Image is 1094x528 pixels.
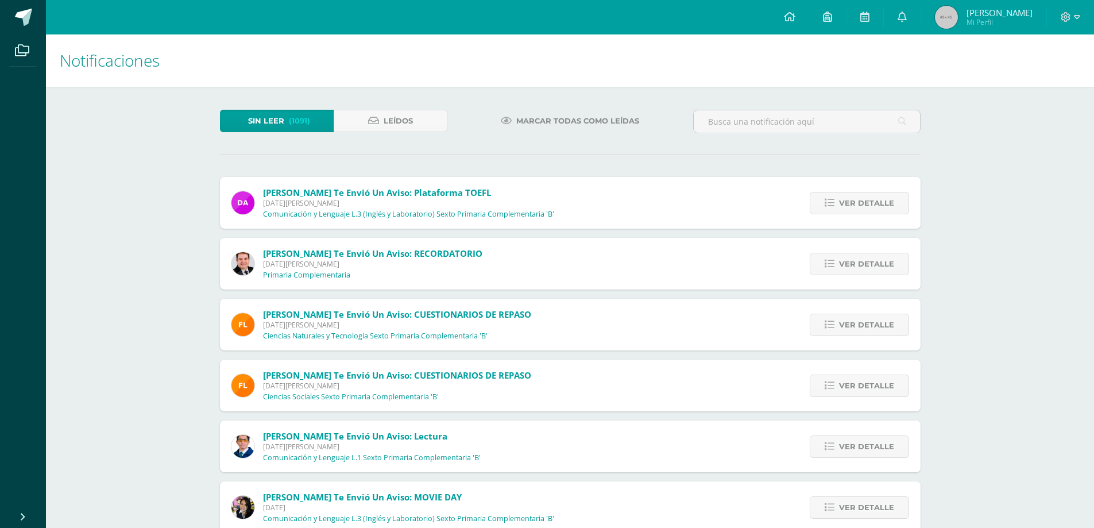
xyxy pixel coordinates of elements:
span: Leídos [384,110,413,132]
span: [PERSON_NAME] te envió un aviso: RECORDATORIO [263,248,482,259]
span: Mi Perfil [967,17,1033,27]
span: [PERSON_NAME] te envió un aviso: Lectura [263,430,447,442]
span: Notificaciones [60,49,160,71]
span: [DATE][PERSON_NAME] [263,259,482,269]
span: Sin leer [248,110,284,132]
a: Marcar todas como leídas [486,110,654,132]
span: Ver detalle [839,253,894,275]
img: 00e92e5268842a5da8ad8efe5964f981.png [231,313,254,336]
img: 00e92e5268842a5da8ad8efe5964f981.png [231,374,254,397]
span: [PERSON_NAME] te envió un aviso: MOVIE DAY [263,491,462,503]
input: Busca una notificación aquí [694,110,920,133]
a: Sin leer(1091) [220,110,334,132]
span: Ver detalle [839,375,894,396]
p: Comunicación y Lenguaje L.3 (Inglés y Laboratorio) Sexto Primaria Complementaria 'B' [263,514,554,523]
p: Primaria Complementaria [263,271,350,280]
span: [DATE] [263,503,554,512]
span: [PERSON_NAME] te envió un aviso: CUESTIONARIOS DE REPASO [263,369,531,381]
span: [DATE][PERSON_NAME] [263,198,554,208]
a: Leídos [334,110,447,132]
span: (1091) [289,110,310,132]
span: [PERSON_NAME] te envió un aviso: Plataforma TOEFL [263,187,491,198]
span: [DATE][PERSON_NAME] [263,381,531,391]
span: [PERSON_NAME] te envió un aviso: CUESTIONARIOS DE REPASO [263,309,531,320]
p: Comunicación y Lenguaje L.3 (Inglés y Laboratorio) Sexto Primaria Complementaria 'B' [263,210,554,219]
span: [DATE][PERSON_NAME] [263,320,531,330]
span: Ver detalle [839,436,894,457]
img: 282f7266d1216b456af8b3d5ef4bcc50.png [231,496,254,519]
img: 57933e79c0f622885edf5cfea874362b.png [231,252,254,275]
p: Ciencias Sociales Sexto Primaria Complementaria 'B' [263,392,439,402]
span: [PERSON_NAME] [967,7,1033,18]
img: 20293396c123fa1d0be50d4fd90c658f.png [231,191,254,214]
p: Ciencias Naturales y Tecnología Sexto Primaria Complementaria 'B' [263,332,488,341]
img: 059ccfba660c78d33e1d6e9d5a6a4bb6.png [231,435,254,458]
span: Ver detalle [839,192,894,214]
span: Ver detalle [839,497,894,518]
span: [DATE][PERSON_NAME] [263,442,481,452]
span: Ver detalle [839,314,894,336]
span: Marcar todas como leídas [516,110,639,132]
p: Comunicación y Lenguaje L.1 Sexto Primaria Complementaria 'B' [263,453,481,463]
img: 45x45 [935,6,958,29]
